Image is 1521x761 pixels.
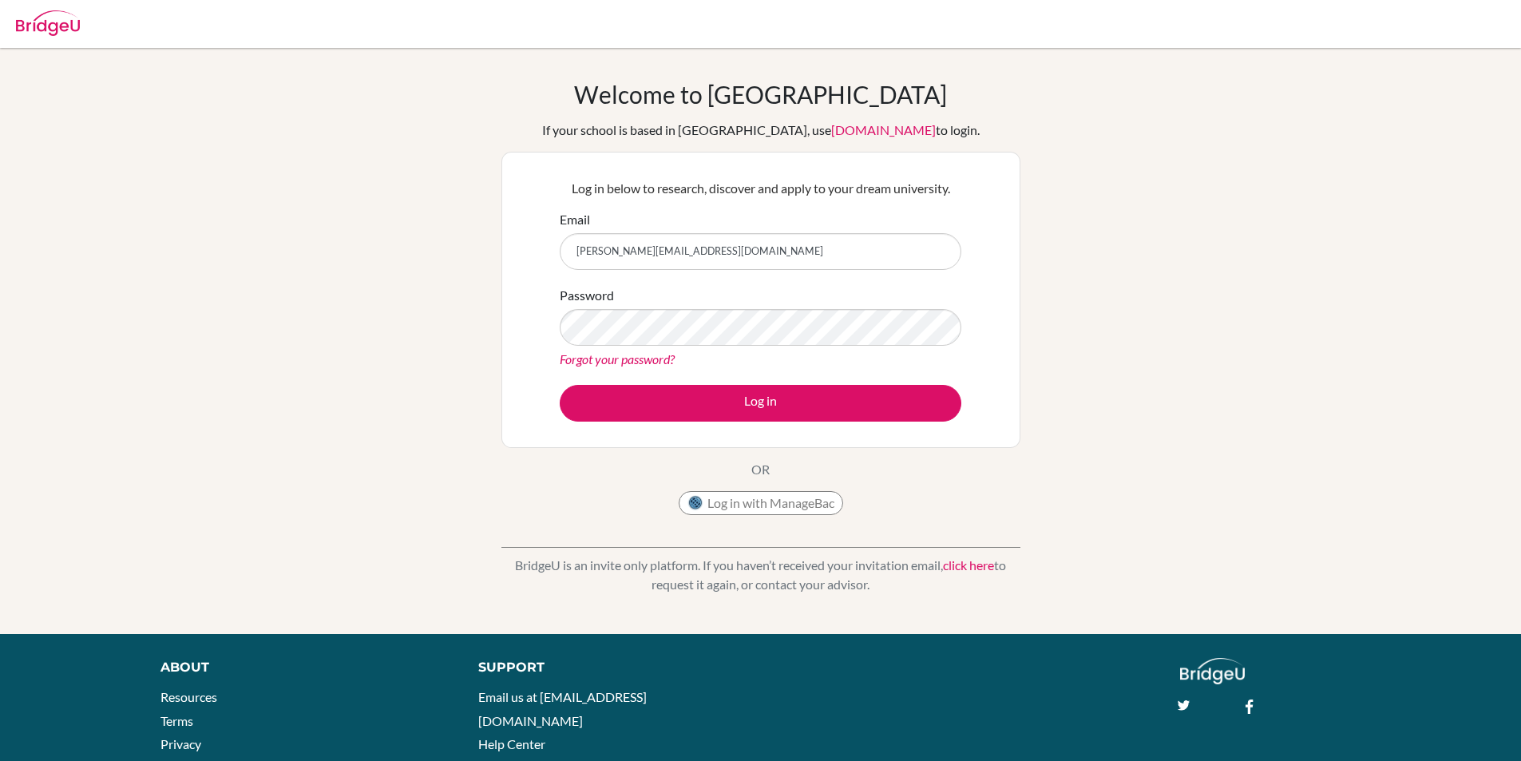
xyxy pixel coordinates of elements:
a: Privacy [160,736,201,751]
button: Log in with ManageBac [679,491,843,515]
img: Bridge-U [16,10,80,36]
a: click here [943,557,994,573]
label: Email [560,210,590,229]
label: Password [560,286,614,305]
div: About [160,658,442,677]
img: logo_white@2x-f4f0deed5e89b7ecb1c2cc34c3e3d731f90f0f143d5ea2071677605dd97b5244.png [1180,658,1245,684]
h1: Welcome to [GEOGRAPHIC_DATA] [574,80,947,109]
a: Resources [160,689,217,704]
div: If your school is based in [GEOGRAPHIC_DATA], use to login. [542,121,980,140]
a: Email us at [EMAIL_ADDRESS][DOMAIN_NAME] [478,689,647,728]
a: Help Center [478,736,545,751]
div: Support [478,658,742,677]
a: Forgot your password? [560,351,675,367]
a: Terms [160,713,193,728]
p: Log in below to research, discover and apply to your dream university. [560,179,961,198]
a: [DOMAIN_NAME] [831,122,936,137]
p: BridgeU is an invite only platform. If you haven’t received your invitation email, to request it ... [501,556,1020,594]
button: Log in [560,385,961,422]
p: OR [751,460,770,479]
